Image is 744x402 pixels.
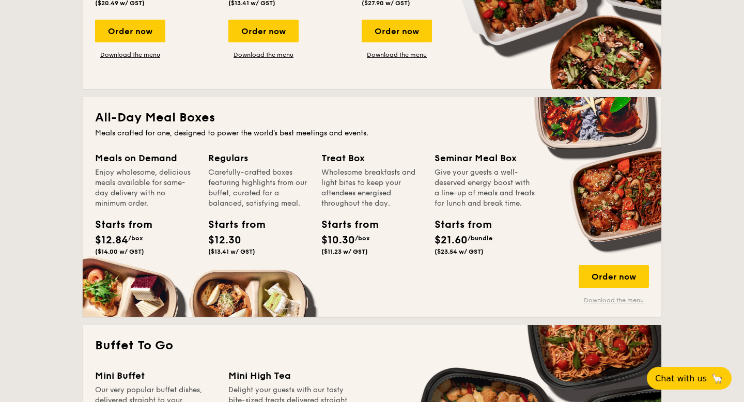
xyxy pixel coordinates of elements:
div: Starts from [435,217,481,233]
h2: Buffet To Go [95,337,649,354]
div: Starts from [95,217,142,233]
span: 🦙 [711,373,723,384]
button: Chat with us🦙 [647,367,732,390]
span: ($23.54 w/ GST) [435,248,484,255]
div: Meals crafted for one, designed to power the world's best meetings and events. [95,128,649,138]
div: Meals on Demand [95,151,196,165]
span: $12.30 [208,234,241,246]
span: ($14.00 w/ GST) [95,248,144,255]
span: ($13.41 w/ GST) [208,248,255,255]
div: Starts from [208,217,255,233]
div: Enjoy wholesome, delicious meals available for same-day delivery with no minimum order. [95,167,196,209]
span: Chat with us [655,374,707,383]
a: Download the menu [579,296,649,304]
div: Starts from [321,217,368,233]
div: Treat Box [321,151,422,165]
div: Regulars [208,151,309,165]
div: Mini High Tea [228,368,349,383]
a: Download the menu [362,51,432,59]
div: Seminar Meal Box [435,151,535,165]
div: Wholesome breakfasts and light bites to keep your attendees energised throughout the day. [321,167,422,209]
a: Download the menu [95,51,165,59]
div: Mini Buffet [95,368,216,383]
div: Order now [579,265,649,288]
div: Give your guests a well-deserved energy boost with a line-up of meals and treats for lunch and br... [435,167,535,209]
span: ($11.23 w/ GST) [321,248,368,255]
div: Order now [95,20,165,42]
span: /box [355,235,370,242]
div: Order now [362,20,432,42]
span: /box [128,235,143,242]
span: $21.60 [435,234,468,246]
h2: All-Day Meal Boxes [95,110,649,126]
div: Carefully-crafted boxes featuring highlights from our buffet, curated for a balanced, satisfying ... [208,167,309,209]
span: $12.84 [95,234,128,246]
span: /bundle [468,235,492,242]
div: Order now [228,20,299,42]
span: $10.30 [321,234,355,246]
a: Download the menu [228,51,299,59]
